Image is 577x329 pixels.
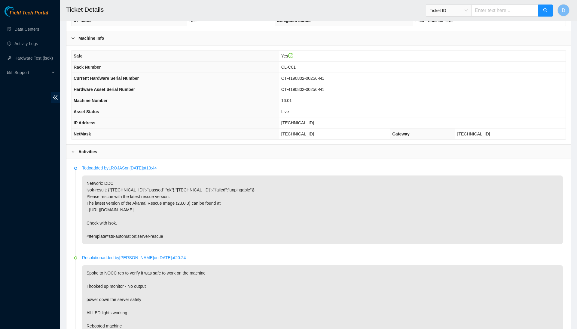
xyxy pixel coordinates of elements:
[14,27,39,32] a: Data Centers
[288,53,294,58] span: check-circle
[82,254,563,261] p: Resolution added by [PERSON_NAME] on [DATE] at 20:24
[14,56,53,61] a: Hardware Test (isok)
[557,4,569,16] button: D
[82,175,563,244] p: Network: DDC isok-result: {"[TECHNICAL_ID]":{"passed":"ok"},"[TECHNICAL_ID]":{"failed":"unpingabl...
[66,145,571,159] div: Activities
[74,65,101,70] span: Rack Number
[281,65,296,70] span: CL-C01
[430,6,468,15] span: Ticket ID
[78,148,97,155] b: Activities
[538,5,553,17] button: search
[281,76,324,81] span: CT-4190802-00256-N1
[74,87,135,92] span: Hardware Asset Serial Number
[74,132,91,136] span: NetMask
[82,165,563,171] p: Todo added by LROJAS on [DATE] at 13:44
[281,54,293,58] span: Yes
[281,120,314,125] span: [TECHNICAL_ID]
[74,98,108,103] span: Machine Number
[457,132,490,136] span: [TECHNICAL_ID]
[471,5,539,17] input: Enter text here...
[78,35,104,42] b: Machine Info
[281,132,314,136] span: [TECHNICAL_ID]
[71,36,75,40] span: right
[14,67,50,79] span: Support
[281,109,289,114] span: Live
[10,10,48,16] span: Field Tech Portal
[5,11,48,19] a: Akamai TechnologiesField Tech Portal
[7,70,11,75] span: read
[281,87,324,92] span: CT-4190802-00256-N1
[562,7,565,14] span: D
[74,76,139,81] span: Current Hardware Serial Number
[74,109,99,114] span: Asset Status
[392,132,410,136] span: Gateway
[71,150,75,154] span: right
[66,31,571,45] div: Machine Info
[281,98,292,103] span: 16:01
[74,120,95,125] span: IP Address
[543,8,548,14] span: search
[74,54,83,58] span: Safe
[14,41,38,46] a: Activity Logs
[51,92,60,103] span: double-left
[5,6,30,17] img: Akamai Technologies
